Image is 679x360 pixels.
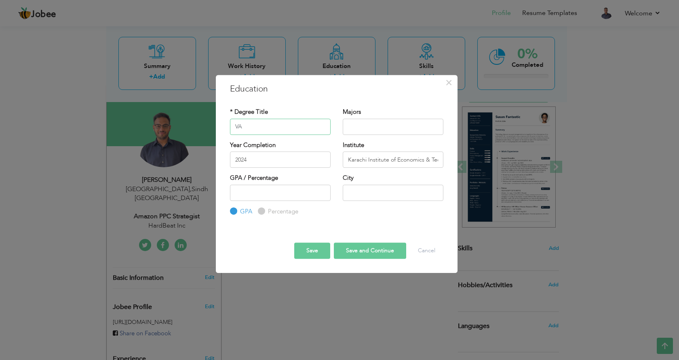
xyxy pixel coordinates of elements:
[445,75,452,90] span: ×
[238,207,252,216] label: GPA
[230,141,276,149] label: Year Completion
[334,243,406,259] button: Save and Continue
[343,174,354,182] label: City
[443,76,455,89] button: Close
[343,108,361,116] label: Majors
[230,108,268,116] label: * Degree Title
[230,83,443,95] h3: Education
[294,243,330,259] button: Save
[266,207,298,216] label: Percentage
[410,243,443,259] button: Cancel
[230,174,278,182] label: GPA / Percentage
[343,141,364,149] label: Institute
